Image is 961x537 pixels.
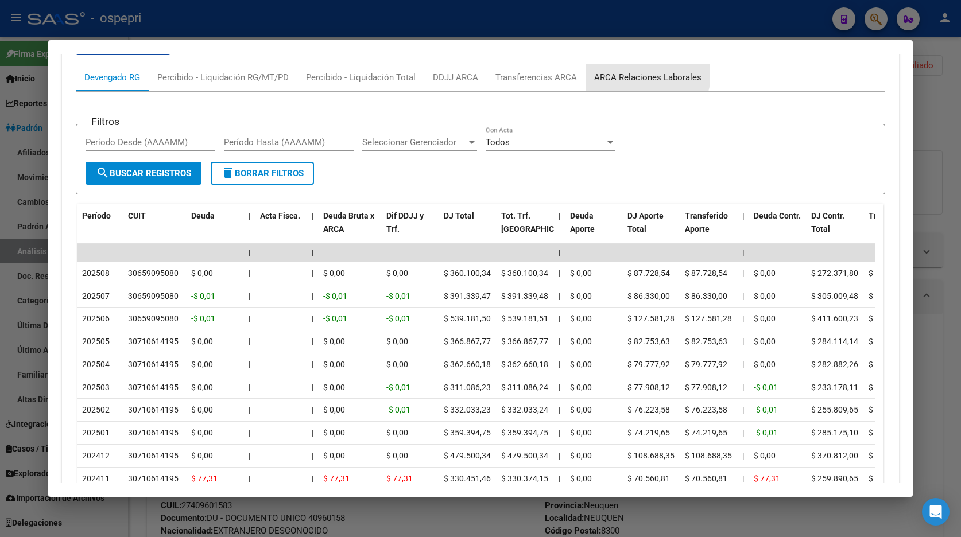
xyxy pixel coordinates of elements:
span: Todos [486,137,510,147]
span: $ 366.867,77 [501,337,548,346]
span: Seleccionar Gerenciador [362,137,467,147]
span: $ 0,00 [386,337,408,346]
span: 202505 [82,337,110,346]
button: Buscar Registros [86,162,201,185]
span: $ 87.728,54 [627,268,670,278]
span: $ 360.100,34 [444,268,491,278]
span: | [249,428,250,437]
span: $ 370.812,00 [811,451,858,460]
span: | [312,248,314,257]
span: | [249,248,251,257]
span: | [312,337,313,346]
span: $ 330.374,15 [501,474,548,483]
span: $ 79.777,92 [685,360,727,369]
span: | [742,383,744,392]
span: -$ 0,01 [386,405,410,414]
span: | [742,428,744,437]
span: $ 272.371,80 [869,268,916,278]
span: Borrar Filtros [221,168,304,178]
span: $ 0,00 [386,360,408,369]
span: -$ 0,01 [754,383,778,392]
span: $ 74.219,65 [627,428,670,437]
datatable-header-cell: DJ Aporte Total [623,204,680,254]
span: | [559,428,560,437]
span: | [742,248,745,257]
span: $ 77,31 [323,474,350,483]
span: | [249,474,250,483]
span: $ 77.908,12 [627,383,670,392]
span: -$ 0,01 [191,291,215,301]
span: | [249,405,250,414]
span: $ 87.728,54 [685,268,727,278]
span: | [559,248,561,257]
datatable-header-cell: Acta Fisca. [255,204,307,254]
span: | [559,451,560,460]
span: $ 539.181,51 [501,314,548,323]
div: 30659095080 [128,290,179,303]
span: 202503 [82,383,110,392]
span: 202501 [82,428,110,437]
span: $ 330.451,46 [444,474,491,483]
span: | [742,451,744,460]
span: $ 259.890,65 [811,474,858,483]
span: $ 0,00 [386,451,408,460]
span: -$ 0,01 [386,383,410,392]
span: Dif DDJJ y Trf. [386,211,424,234]
span: -$ 0,01 [754,405,778,414]
span: | [559,474,560,483]
span: $ 285.175,10 [869,428,916,437]
span: CUIT [128,211,146,220]
datatable-header-cell: Deuda [187,204,244,254]
span: $ 479.500,34 [444,451,491,460]
span: | [312,383,313,392]
span: Deuda [191,211,215,220]
span: $ 0,00 [191,360,213,369]
span: $ 0,00 [191,383,213,392]
datatable-header-cell: | [244,204,255,254]
span: $ 479.500,34 [501,451,548,460]
h3: Filtros [86,115,125,128]
span: $ 0,00 [323,337,345,346]
span: $ 0,00 [754,451,776,460]
span: $ 0,00 [191,451,213,460]
div: 30710614195 [128,381,179,394]
span: $ 74.219,65 [685,428,727,437]
div: 30710614195 [128,403,179,417]
span: $ 0,00 [323,360,345,369]
span: | [249,451,250,460]
datatable-header-cell: CUIT [123,204,187,254]
div: 30710614195 [128,449,179,462]
span: | [312,474,313,483]
datatable-header-cell: | [307,204,319,254]
span: $ 0,00 [191,428,213,437]
span: $ 272.371,80 [811,268,858,278]
span: | [559,360,560,369]
span: $ 0,00 [191,268,213,278]
span: $ 77,31 [386,474,413,483]
span: $ 0,00 [386,268,408,278]
span: $ 255.809,66 [869,405,916,414]
span: 202506 [82,314,110,323]
span: $ 411.600,23 [869,314,916,323]
span: $ 127.581,28 [685,314,732,323]
span: $ 76.223,58 [685,405,727,414]
span: $ 391.339,48 [501,291,548,301]
span: 202412 [82,451,110,460]
span: $ 362.660,18 [444,360,491,369]
span: Deuda Bruta x ARCA [323,211,374,234]
span: $ 311.086,23 [444,383,491,392]
div: 30710614195 [128,426,179,439]
span: $ 0,00 [570,428,592,437]
span: | [249,314,250,323]
datatable-header-cell: Trf Contr. [864,204,921,254]
span: | [742,474,744,483]
div: ARCA Relaciones Laborales [594,71,702,84]
span: $ 255.809,65 [811,405,858,414]
span: | [742,291,744,301]
datatable-header-cell: Dif DDJJ y Trf. [382,204,439,254]
span: | [559,383,560,392]
span: $ 0,00 [570,451,592,460]
div: Transferencias ARCA [495,71,577,84]
datatable-header-cell: Deuda Bruta x ARCA [319,204,382,254]
span: $ 259.813,34 [869,474,916,483]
